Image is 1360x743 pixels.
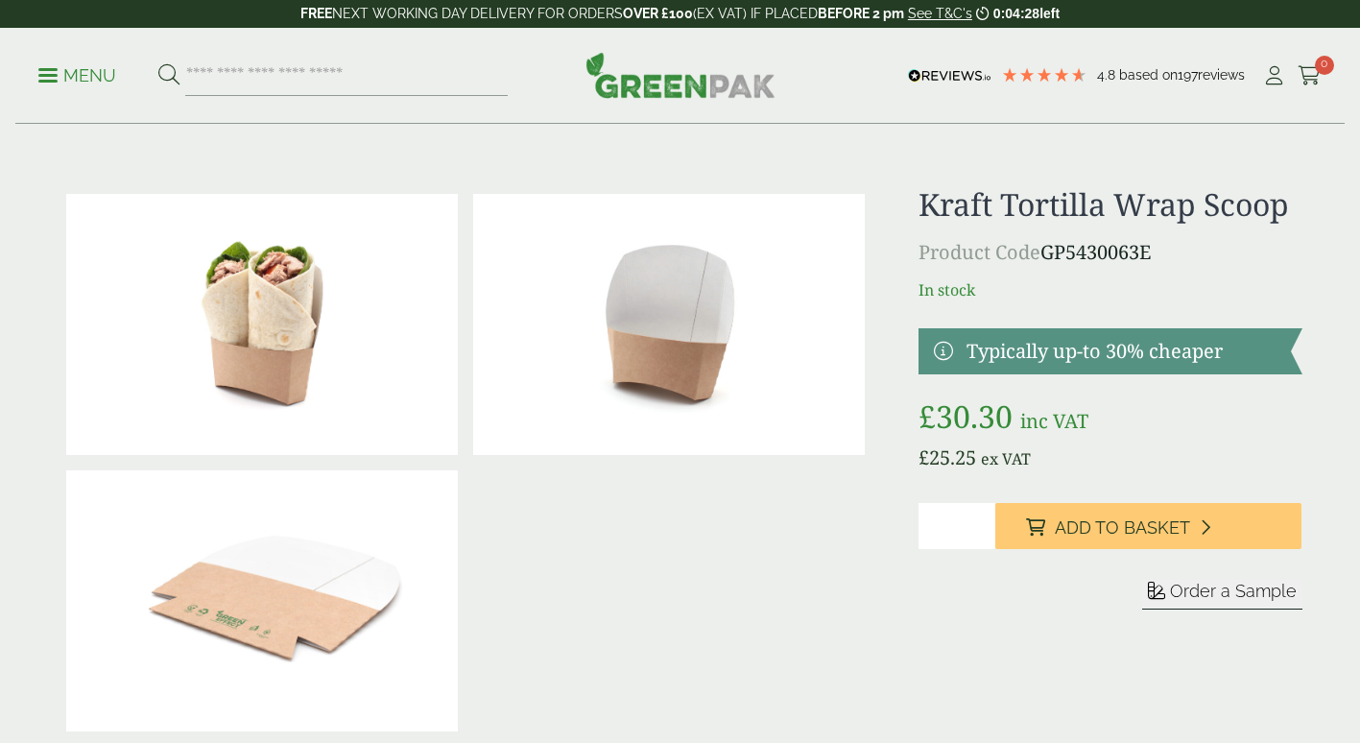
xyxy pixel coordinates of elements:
p: In stock [919,278,1301,301]
span: Product Code [919,239,1040,265]
span: £ [919,444,929,470]
h1: Kraft Tortilla Wrap Scoop [919,186,1301,223]
span: 0 [1315,56,1334,75]
span: 197 [1178,67,1198,83]
button: Add to Basket [995,503,1301,549]
img: 5430063E Kraft Tortilla Wrap Scoop TS2 Flat Pack [66,470,458,731]
span: ex VAT [981,448,1031,469]
strong: BEFORE 2 pm [818,6,904,21]
i: My Account [1262,66,1286,85]
button: Order a Sample [1142,580,1302,610]
span: inc VAT [1020,408,1088,434]
p: GP5430063E [919,238,1301,267]
img: GreenPak Supplies [585,52,775,98]
img: 5430063E Kraft Tortilla Wrap Scoop TS2 Open No Wrap Contents [473,194,865,455]
span: 4.8 [1097,67,1119,83]
span: left [1039,6,1060,21]
span: Add to Basket [1055,517,1190,539]
p: Menu [38,64,116,87]
span: reviews [1198,67,1245,83]
img: REVIEWS.io [908,69,991,83]
span: Based on [1119,67,1178,83]
a: Menu [38,64,116,84]
span: £ [919,395,936,437]
div: 4.79 Stars [1001,66,1087,84]
span: Order a Sample [1170,581,1297,601]
bdi: 25.25 [919,444,976,470]
a: 0 [1298,61,1322,90]
strong: OVER £100 [623,6,693,21]
a: See T&C's [908,6,972,21]
img: 5430063E Kraft Tortilla Wrap Scoop TS2 With Wrap Contents [66,194,458,455]
i: Cart [1298,66,1322,85]
bdi: 30.30 [919,395,1013,437]
span: 0:04:28 [993,6,1039,21]
strong: FREE [300,6,332,21]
